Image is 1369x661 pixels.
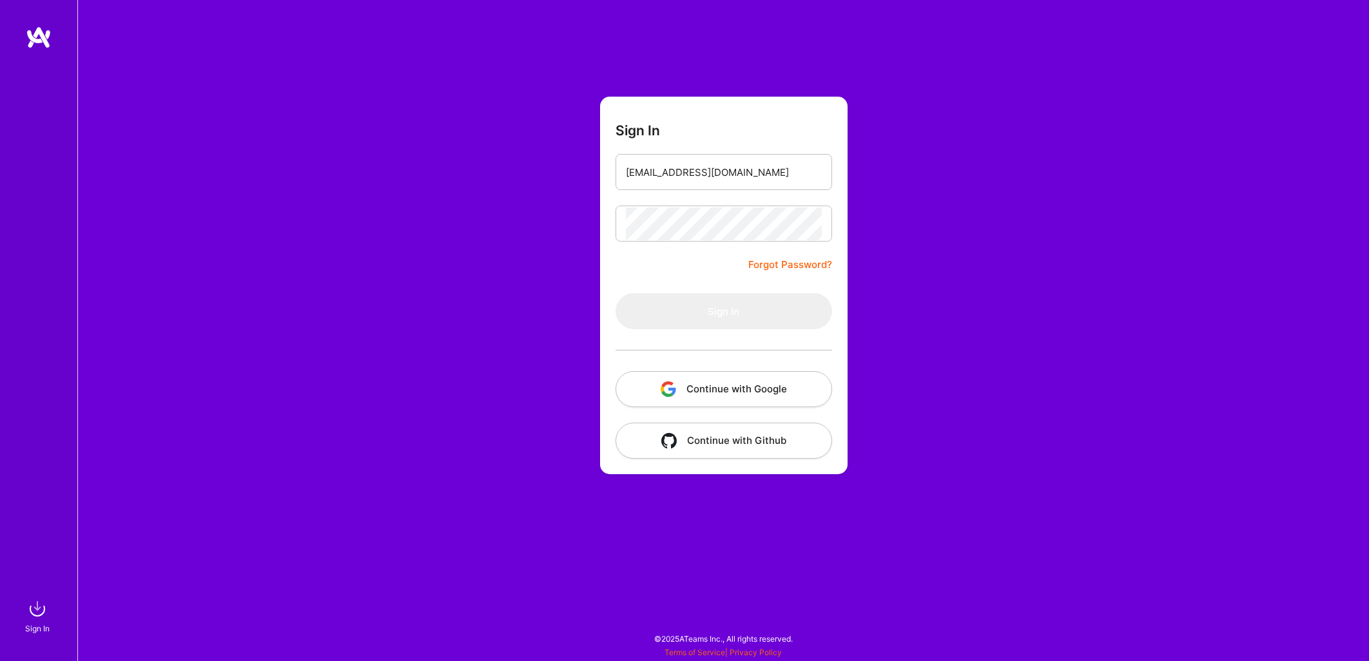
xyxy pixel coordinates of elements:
[665,647,725,657] a: Terms of Service
[25,622,50,635] div: Sign In
[77,622,1369,655] div: © 2025 ATeams Inc., All rights reserved.
[24,596,50,622] img: sign in
[616,293,832,329] button: Sign In
[748,257,832,273] a: Forgot Password?
[626,156,822,189] input: Email...
[730,647,782,657] a: Privacy Policy
[616,423,832,459] button: Continue with Github
[26,26,52,49] img: logo
[665,647,782,657] span: |
[616,122,660,139] h3: Sign In
[27,596,50,635] a: sign inSign In
[661,381,676,397] img: icon
[616,371,832,407] button: Continue with Google
[661,433,677,448] img: icon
